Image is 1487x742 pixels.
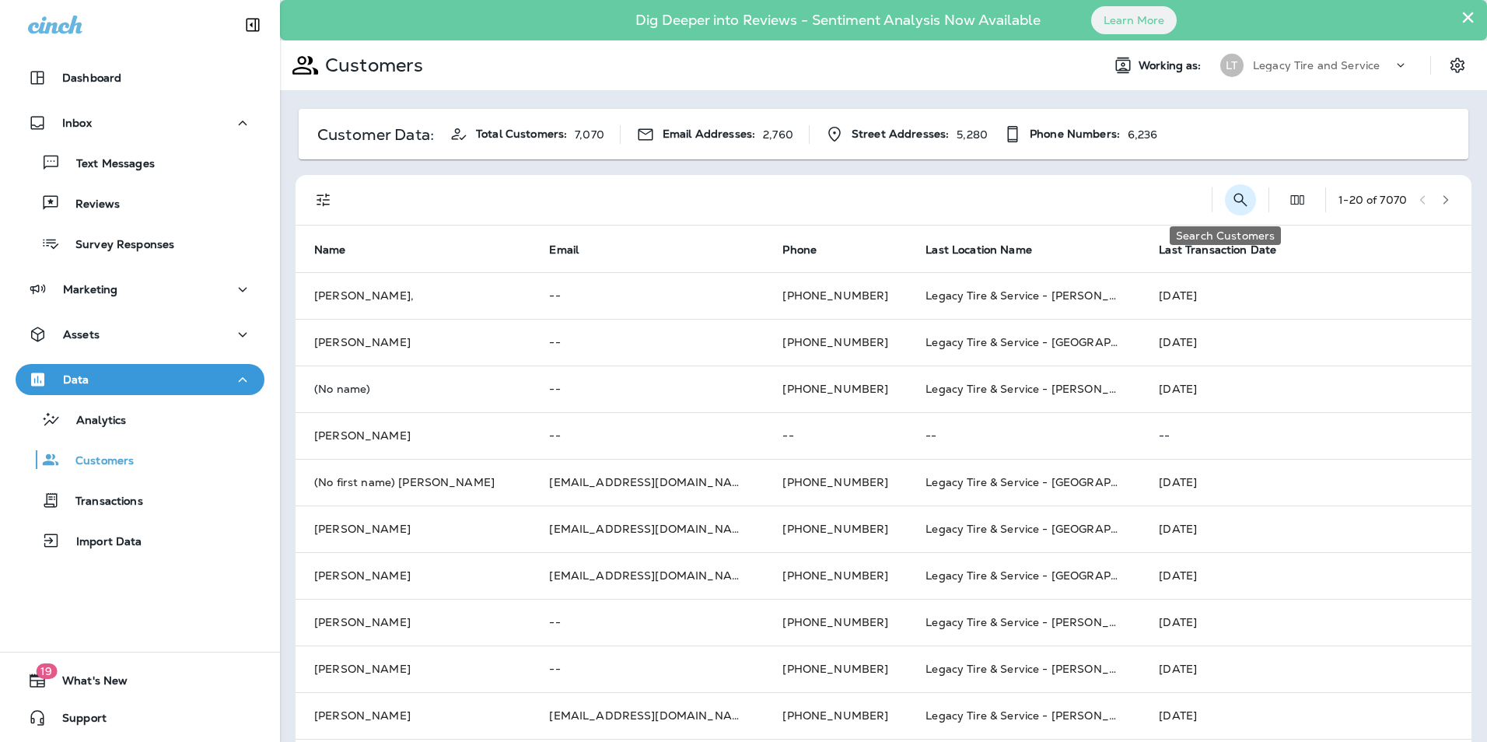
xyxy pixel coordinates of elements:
p: Import Data [61,535,142,550]
p: Analytics [61,414,126,429]
span: Legacy Tire & Service - [PERSON_NAME] (formerly Chelsea Tire Pros) [925,382,1300,396]
td: [PHONE_NUMBER] [764,692,907,739]
span: Phone Numbers: [1030,128,1120,141]
span: Legacy Tire & Service - [GEOGRAPHIC_DATA] (formerly Magic City Tire & Service) [925,522,1364,536]
span: Legacy Tire & Service - [GEOGRAPHIC_DATA] (formerly Magic City Tire & Service) [925,335,1364,349]
span: Working as: [1139,59,1205,72]
span: Legacy Tire & Service - [PERSON_NAME] (formerly Chelsea Tire Pros) [925,289,1300,303]
span: Email [549,243,599,257]
button: Customers [16,443,264,476]
p: Customers [60,454,134,469]
span: Last Transaction Date [1159,243,1276,257]
td: [PHONE_NUMBER] [764,366,907,412]
span: Legacy Tire & Service - [GEOGRAPHIC_DATA] (formerly Magic City Tire & Service) [925,475,1364,489]
button: Support [16,702,264,733]
p: -- [925,429,1121,442]
p: -- [549,429,745,442]
button: Dashboard [16,62,264,93]
span: Legacy Tire & Service - [GEOGRAPHIC_DATA] (formerly Chalkville Auto & Tire Service) [925,569,1390,583]
p: Inbox [62,117,92,129]
td: [DATE] [1140,646,1471,692]
td: [EMAIL_ADDRESS][DOMAIN_NAME] [530,552,764,599]
span: Last Transaction Date [1159,243,1296,257]
td: [PERSON_NAME] [296,412,530,459]
button: Text Messages [16,146,264,179]
td: [EMAIL_ADDRESS][DOMAIN_NAME] [530,459,764,506]
td: [PERSON_NAME] [296,506,530,552]
div: LT [1220,54,1244,77]
button: Search Customers [1225,184,1256,215]
p: Dig Deeper into Reviews - Sentiment Analysis Now Available [590,18,1086,23]
p: Legacy Tire and Service [1253,59,1380,72]
td: [PHONE_NUMBER] [764,506,907,552]
button: Survey Responses [16,227,264,260]
button: Import Data [16,524,264,557]
p: -- [1159,429,1453,442]
span: Phone [782,243,817,257]
span: 19 [36,663,57,679]
button: 19What's New [16,665,264,696]
td: [PHONE_NUMBER] [764,319,907,366]
span: Street Addresses: [852,128,949,141]
td: [DATE] [1140,366,1471,412]
div: Search Customers [1170,226,1281,245]
span: Last Location Name [925,243,1052,257]
span: Total Customers: [476,128,567,141]
p: Text Messages [61,157,155,172]
button: Inbox [16,107,264,138]
span: Name [314,243,366,257]
td: [PERSON_NAME], [296,272,530,319]
td: [DATE] [1140,319,1471,366]
button: Transactions [16,484,264,516]
td: [PERSON_NAME] [296,319,530,366]
td: [PERSON_NAME] [296,599,530,646]
p: 5,280 [957,128,988,141]
span: What's New [47,674,128,693]
button: Reviews [16,187,264,219]
button: Marketing [16,274,264,305]
p: -- [549,383,745,395]
td: [EMAIL_ADDRESS][DOMAIN_NAME] [530,506,764,552]
p: 7,070 [575,128,604,141]
p: Assets [63,328,100,341]
td: [PHONE_NUMBER] [764,646,907,692]
td: [DATE] [1140,506,1471,552]
button: Edit Fields [1282,184,1313,215]
td: [DATE] [1140,552,1471,599]
p: (No name) [314,383,512,395]
p: Marketing [63,283,117,296]
button: Data [16,364,264,395]
td: [DATE] [1140,459,1471,506]
p: -- [782,429,888,442]
p: -- [549,663,745,675]
div: 1 - 20 of 7070 [1338,194,1407,206]
td: (No first name) [PERSON_NAME] [296,459,530,506]
span: Phone [782,243,837,257]
p: Data [63,373,89,386]
td: [DATE] [1140,272,1471,319]
p: Survey Responses [60,238,174,253]
span: Name [314,243,346,257]
p: -- [549,289,745,302]
p: -- [549,336,745,348]
button: Collapse Sidebar [231,9,275,40]
p: 2,760 [763,128,793,141]
td: [PHONE_NUMBER] [764,272,907,319]
p: Reviews [60,198,120,212]
td: [EMAIL_ADDRESS][DOMAIN_NAME] [530,692,764,739]
p: Customers [319,54,423,77]
span: Legacy Tire & Service - [PERSON_NAME] (formerly Chelsea Tire Pros) [925,662,1300,676]
span: Last Location Name [925,243,1032,257]
button: Assets [16,319,264,350]
td: [DATE] [1140,599,1471,646]
td: [PHONE_NUMBER] [764,552,907,599]
td: [PHONE_NUMBER] [764,599,907,646]
span: Legacy Tire & Service - [PERSON_NAME] (formerly Chelsea Tire Pros) [925,709,1300,723]
button: Settings [1443,51,1471,79]
span: Email Addresses: [663,128,755,141]
p: Customer Data: [317,128,434,141]
td: [PHONE_NUMBER] [764,459,907,506]
span: Support [47,712,107,730]
button: Analytics [16,403,264,436]
p: -- [549,616,745,628]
